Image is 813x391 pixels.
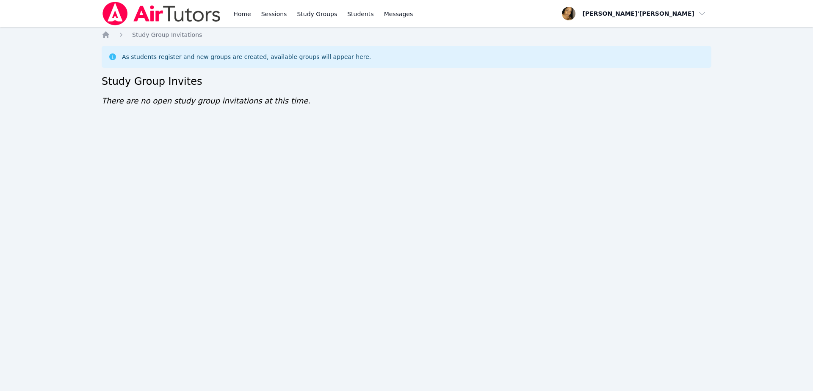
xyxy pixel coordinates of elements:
[102,2,221,25] img: Air Tutors
[132,31,202,39] a: Study Group Invitations
[122,53,371,61] div: As students register and new groups are created, available groups will appear here.
[132,31,202,38] span: Study Group Invitations
[384,10,413,18] span: Messages
[102,31,711,39] nav: Breadcrumb
[102,75,711,88] h2: Study Group Invites
[102,96,310,105] span: There are no open study group invitations at this time.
